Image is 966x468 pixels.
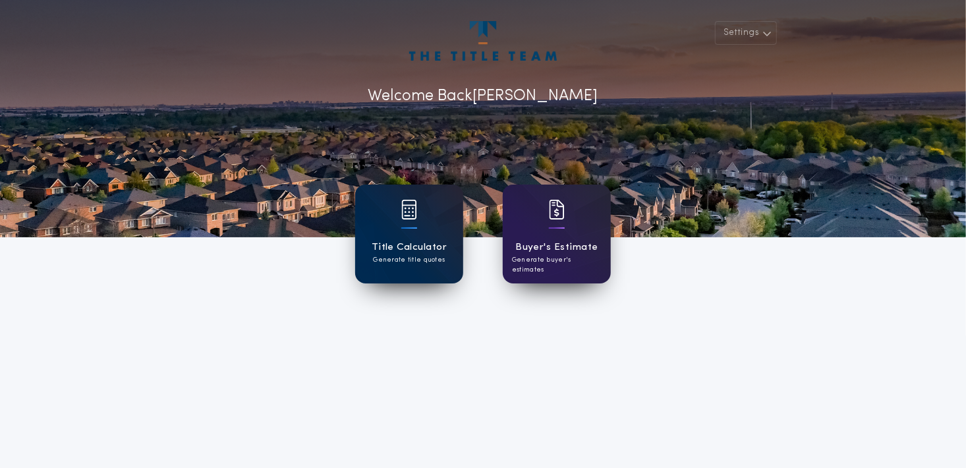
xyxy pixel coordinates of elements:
p: Generate title quotes [373,255,445,265]
img: card icon [401,200,417,219]
h1: Buyer's Estimate [515,240,598,255]
p: Generate buyer's estimates [512,255,602,275]
a: card iconTitle CalculatorGenerate title quotes [355,185,463,283]
p: Welcome Back [PERSON_NAME] [368,84,598,108]
img: card icon [549,200,565,219]
button: Settings [715,21,777,45]
a: card iconBuyer's EstimateGenerate buyer's estimates [503,185,611,283]
h1: Title Calculator [372,240,447,255]
img: account-logo [409,21,557,61]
